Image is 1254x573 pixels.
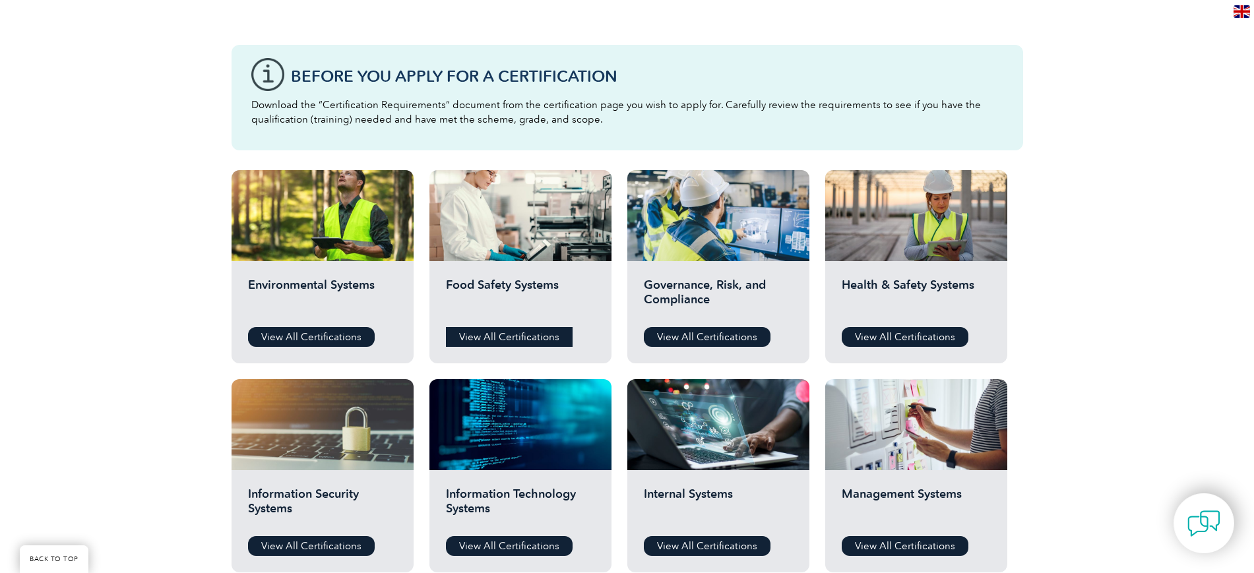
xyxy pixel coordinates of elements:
a: View All Certifications [446,536,573,556]
h2: Internal Systems [644,487,793,526]
p: Download the “Certification Requirements” document from the certification page you wish to apply ... [251,98,1003,127]
h3: Before You Apply For a Certification [291,68,1003,84]
h2: Health & Safety Systems [842,278,991,317]
a: View All Certifications [842,327,968,347]
a: View All Certifications [842,536,968,556]
h2: Governance, Risk, and Compliance [644,278,793,317]
h2: Environmental Systems [248,278,397,317]
h2: Information Security Systems [248,487,397,526]
a: BACK TO TOP [20,545,88,573]
a: View All Certifications [248,536,375,556]
a: View All Certifications [248,327,375,347]
h2: Information Technology Systems [446,487,595,526]
img: contact-chat.png [1187,507,1220,540]
a: View All Certifications [644,536,770,556]
h2: Management Systems [842,487,991,526]
a: View All Certifications [446,327,573,347]
h2: Food Safety Systems [446,278,595,317]
img: en [1234,5,1250,18]
a: View All Certifications [644,327,770,347]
